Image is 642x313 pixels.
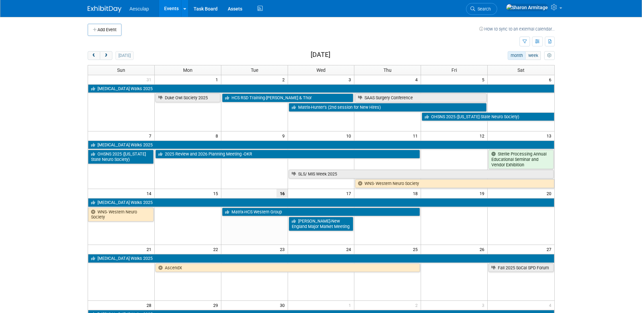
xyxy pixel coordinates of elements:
span: 25 [412,245,421,253]
a: AscendX [155,264,420,272]
span: 14 [146,189,154,197]
a: SLS/ MIS Week 2025 [289,170,554,179]
span: 1 [348,301,354,309]
a: Fall 2025 SoCal SPD Forum [488,264,553,272]
span: Tue [251,67,258,73]
span: 29 [213,301,221,309]
h2: [DATE] [311,51,330,59]
span: 8 [215,131,221,140]
span: 1 [215,75,221,84]
span: Search [475,6,491,12]
i: Personalize Calendar [547,54,552,58]
span: 7 [148,131,154,140]
a: [PERSON_NAME]-New England Major Market Meeting [289,217,354,231]
span: 2 [415,301,421,309]
span: 4 [548,301,554,309]
span: 12 [479,131,487,140]
span: 30 [279,301,288,309]
span: Sun [117,67,125,73]
span: Sat [517,67,525,73]
a: 2025 Review and 2026 Planning Meeting -OKR [155,150,420,159]
span: 22 [213,245,221,253]
span: 10 [346,131,354,140]
button: [DATE] [115,51,133,60]
a: Matrix-HCS Western Group [222,208,420,216]
a: OHSNS 2025 ([US_STATE] State Neuro Society) [422,112,554,121]
span: 4 [415,75,421,84]
span: 3 [481,301,487,309]
span: Mon [183,67,193,73]
button: myCustomButton [544,51,554,60]
span: 24 [346,245,354,253]
a: OHSNS 2025 ([US_STATE] State Neuro Society) [88,150,154,164]
span: 23 [279,245,288,253]
span: Thu [383,67,392,73]
span: 6 [548,75,554,84]
span: 2 [282,75,288,84]
span: 5 [481,75,487,84]
a: [MEDICAL_DATA] Walks 2025 [88,84,554,93]
span: 3 [348,75,354,84]
button: next [100,51,112,60]
a: HCS RSD Training-[PERSON_NAME] & Thor [222,93,354,102]
a: [MEDICAL_DATA] Walks 2025 [88,254,554,263]
button: week [525,51,541,60]
a: SAAS Surgery Conference [355,93,487,102]
a: WNS- Western Neuro Society [88,208,154,222]
span: 16 [276,189,288,197]
span: 9 [282,131,288,140]
span: 19 [479,189,487,197]
span: 18 [412,189,421,197]
button: month [508,51,526,60]
a: Matrix-Hunter’s (2nd session for New Hires) [289,103,487,112]
a: Search [466,3,497,15]
span: 11 [412,131,421,140]
a: [MEDICAL_DATA] Walks 2025 [88,141,554,149]
span: 31 [146,75,154,84]
span: 28 [146,301,154,309]
a: Duke Owl Society 2025 [155,93,220,102]
span: 17 [346,189,354,197]
img: ExhibitDay [88,6,121,13]
span: Aesculap [130,6,149,12]
span: 15 [213,189,221,197]
span: 13 [546,131,554,140]
a: WNS- Western Neuro Society [355,179,554,188]
img: Sharon Armitage [506,4,548,11]
span: 26 [479,245,487,253]
a: Sterile Processing Annual Educational Seminar and Vendor Exhibition [488,150,553,169]
button: prev [88,51,100,60]
span: Fri [451,67,457,73]
span: 20 [546,189,554,197]
a: How to sync to an external calendar... [479,26,555,32]
button: Add Event [88,24,121,36]
span: 27 [546,245,554,253]
span: 21 [146,245,154,253]
span: Wed [316,67,326,73]
a: [MEDICAL_DATA] Walks 2025 [88,198,554,207]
